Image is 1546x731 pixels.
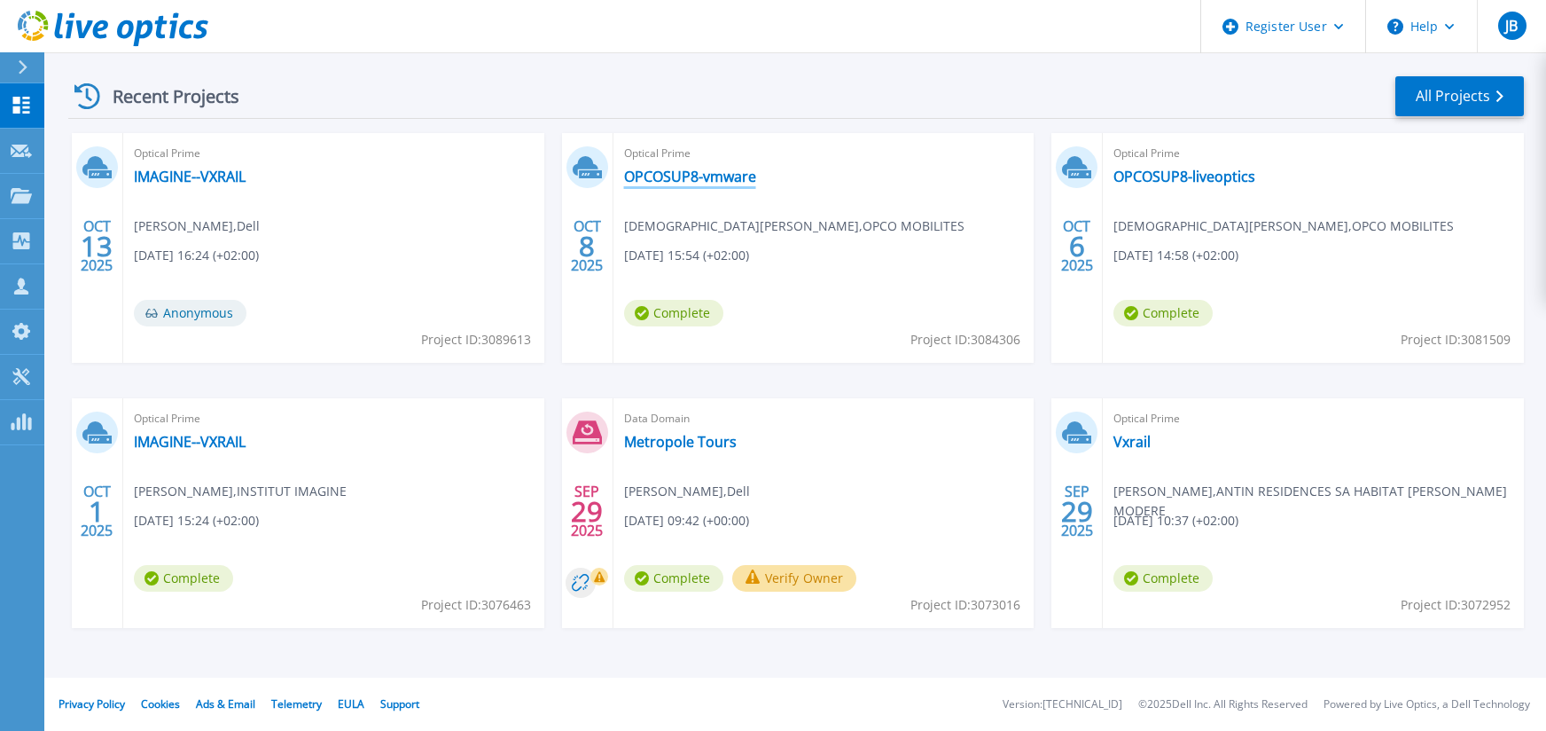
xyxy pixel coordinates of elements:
a: Privacy Policy [59,696,125,711]
span: [DATE] 15:54 (+02:00) [624,246,749,265]
span: Project ID: 3076463 [421,595,531,615]
span: [DEMOGRAPHIC_DATA][PERSON_NAME] , OPCO MOBILITES [1113,216,1454,236]
span: Complete [1113,300,1213,326]
span: 1 [89,504,105,519]
span: Anonymous [134,300,246,326]
li: © 2025 Dell Inc. All Rights Reserved [1138,699,1308,711]
span: [PERSON_NAME] , Dell [624,482,750,501]
div: SEP 2025 [570,479,604,544]
span: Optical Prime [1113,409,1513,428]
span: 8 [579,239,595,254]
div: Recent Projects [68,75,263,118]
span: [PERSON_NAME] , ANTIN RESIDENCES SA HABITAT [PERSON_NAME] MODERE [1113,482,1524,521]
span: Optical Prime [1113,144,1513,163]
a: EULA [338,696,364,711]
span: 29 [571,504,603,519]
a: Metropole Tours [624,433,737,451]
li: Powered by Live Optics, a Dell Technology [1323,699,1530,711]
span: Project ID: 3089613 [421,330,531,350]
span: Complete [1113,565,1213,592]
button: Verify Owner [732,565,857,592]
span: Complete [624,300,723,326]
span: [DATE] 09:42 (+00:00) [624,511,749,531]
div: OCT 2025 [1060,214,1094,279]
a: Support [380,696,419,711]
span: Optical Prime [624,144,1024,163]
div: OCT 2025 [80,479,113,544]
a: Ads & Email [196,696,255,711]
span: Complete [134,565,233,592]
div: OCT 2025 [570,214,604,279]
div: SEP 2025 [1060,479,1094,544]
a: Telemetry [271,696,322,711]
span: Project ID: 3073016 [910,595,1020,615]
span: Optical Prime [134,409,534,428]
span: [PERSON_NAME] , INSTITUT IMAGINE [134,482,347,501]
span: [PERSON_NAME] , Dell [134,216,260,236]
span: Complete [624,565,723,592]
span: Project ID: 3072952 [1401,595,1511,615]
a: IMAGINE--VXRAIL [134,433,246,451]
span: Optical Prime [134,144,534,163]
a: All Projects [1395,76,1524,116]
span: [DEMOGRAPHIC_DATA][PERSON_NAME] , OPCO MOBILITES [624,216,964,236]
span: [DATE] 15:24 (+02:00) [134,511,259,531]
span: [DATE] 14:58 (+02:00) [1113,246,1238,265]
a: Vxrail [1113,433,1151,451]
span: 6 [1069,239,1085,254]
a: Cookies [141,696,180,711]
span: [DATE] 10:37 (+02:00) [1113,511,1238,531]
span: Project ID: 3084306 [910,330,1020,350]
a: OPCOSUP8-vmware [624,168,756,185]
span: Data Domain [624,409,1024,428]
span: Project ID: 3081509 [1401,330,1511,350]
span: JB [1505,19,1518,33]
a: OPCOSUP8-liveoptics [1113,168,1255,185]
li: Version: [TECHNICAL_ID] [1003,699,1122,711]
span: [DATE] 16:24 (+02:00) [134,246,259,265]
a: IMAGINE--VXRAIL [134,168,246,185]
span: 13 [81,239,113,254]
div: OCT 2025 [80,214,113,279]
span: 29 [1061,504,1093,519]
